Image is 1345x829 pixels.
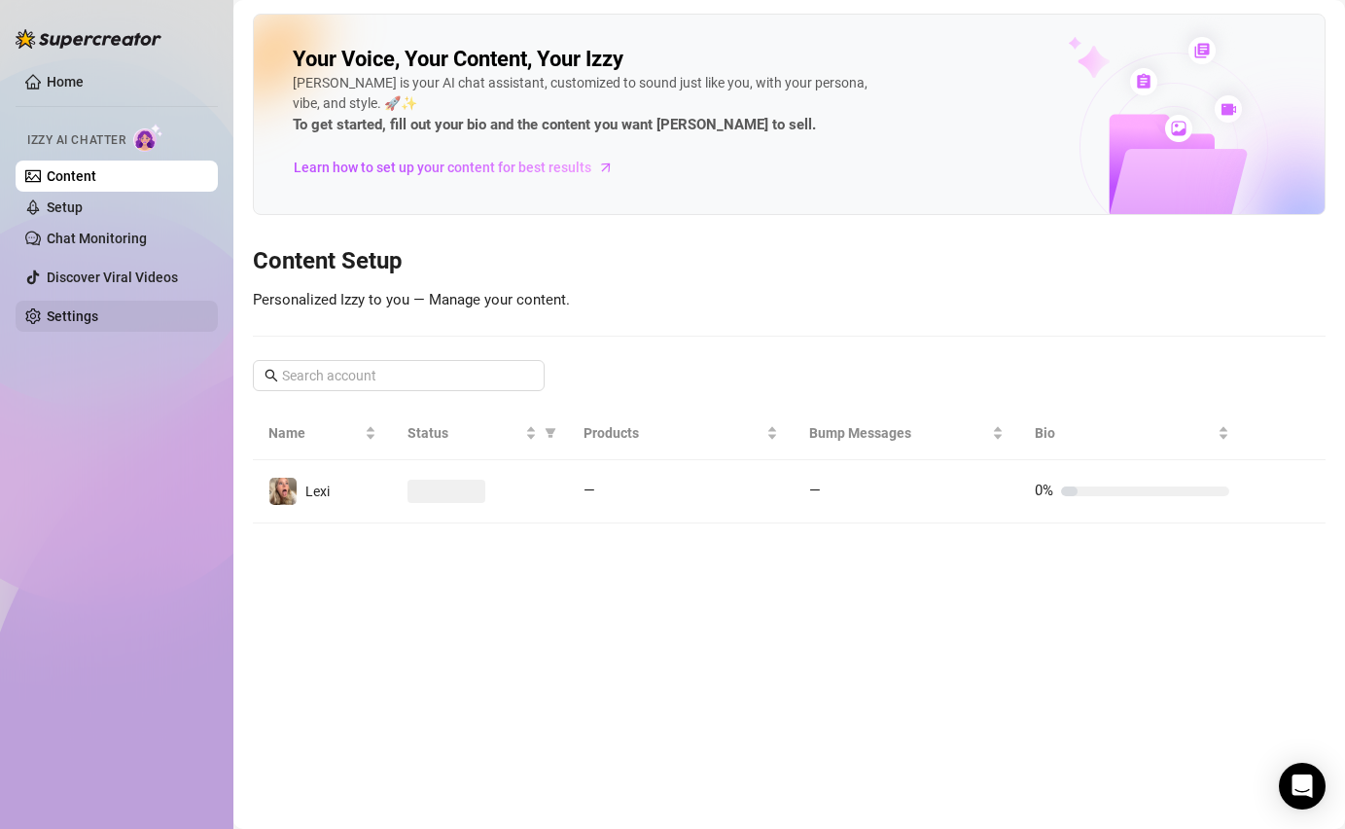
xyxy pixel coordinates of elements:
[584,482,595,499] span: —
[293,116,816,133] strong: To get started, fill out your bio and the content you want [PERSON_NAME] to sell.
[47,168,96,184] a: Content
[47,199,83,215] a: Setup
[293,46,623,73] h2: Your Voice, Your Content, Your Izzy
[407,422,521,444] span: Status
[1035,482,1053,499] span: 0%
[794,407,1019,460] th: Bump Messages
[269,478,297,505] img: Lexi
[541,418,560,448] span: filter
[1035,422,1214,444] span: Bio
[305,484,330,499] span: Lexi
[253,246,1326,277] h3: Content Setup
[584,422,762,444] span: Products
[47,308,98,324] a: Settings
[47,231,147,246] a: Chat Monitoring
[568,407,794,460] th: Products
[282,365,517,386] input: Search account
[47,74,84,90] a: Home
[293,73,876,137] div: [PERSON_NAME] is your AI chat assistant, customized to sound just like you, with your persona, vi...
[809,482,821,499] span: —
[27,131,125,150] span: Izzy AI Chatter
[1023,16,1325,214] img: ai-chatter-content-library-cLFOSyPT.png
[265,369,278,382] span: search
[268,422,361,444] span: Name
[47,270,178,285] a: Discover Viral Videos
[1019,407,1245,460] th: Bio
[809,422,988,444] span: Bump Messages
[253,407,392,460] th: Name
[596,158,616,177] span: arrow-right
[293,152,628,183] a: Learn how to set up your content for best results
[392,407,568,460] th: Status
[16,29,161,49] img: logo-BBDzfeDw.svg
[253,291,570,308] span: Personalized Izzy to you — Manage your content.
[133,124,163,152] img: AI Chatter
[294,157,591,178] span: Learn how to set up your content for best results
[545,427,556,439] span: filter
[1279,763,1326,810] div: Open Intercom Messenger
